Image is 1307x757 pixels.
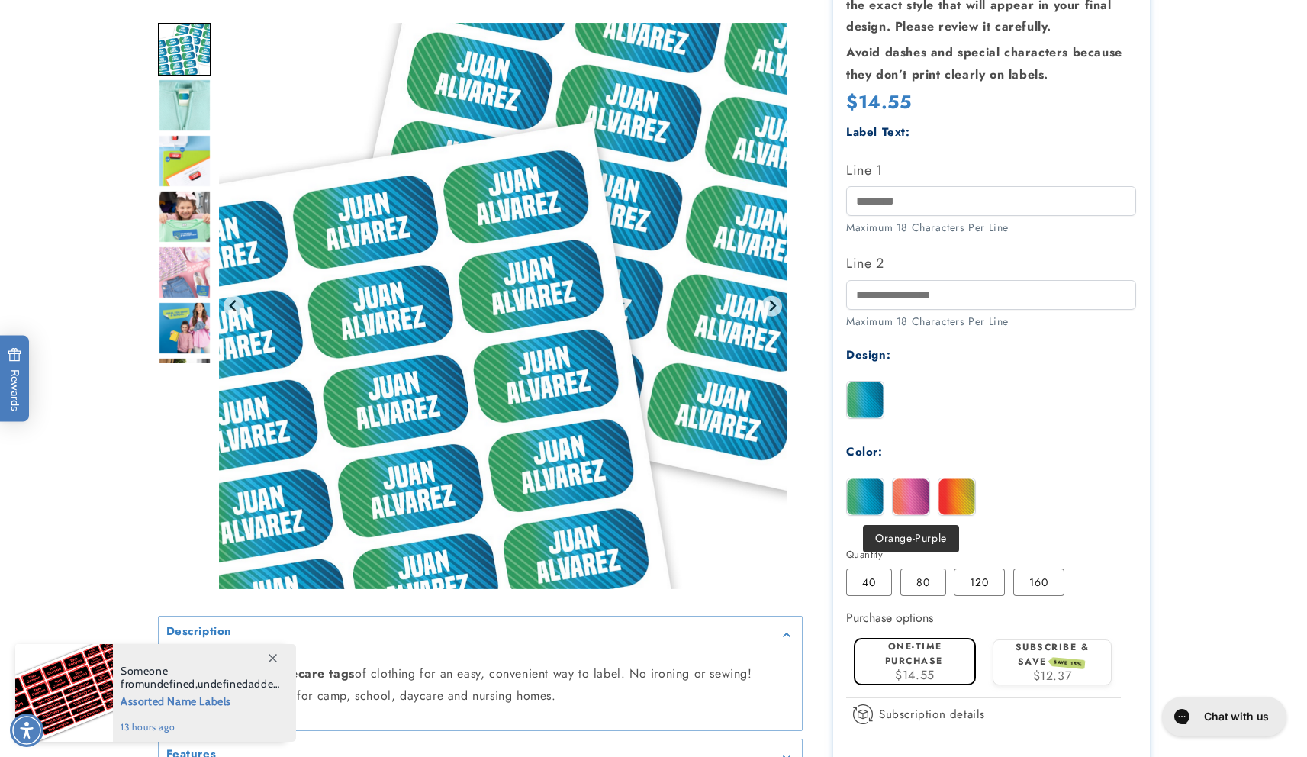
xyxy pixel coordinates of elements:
summary: Description [159,617,802,652]
div: Go to slide 6 [158,301,211,355]
span: $12.37 [1033,667,1072,685]
label: Label Text: [846,124,910,140]
img: Orange-Purple [893,478,929,515]
img: Green-Blue [847,478,884,515]
label: 120 [954,569,1005,596]
label: Purchase options [846,609,933,627]
div: Go to slide 7 [158,357,211,411]
div: Go to slide 3 [158,134,211,188]
div: Go to slide 1 [158,23,211,76]
label: 80 [900,569,946,596]
label: Subscribe & save [1016,640,1090,668]
img: Stick N' Wear® Labels | Gradient - Label Land [158,23,211,76]
label: Line 1 [846,158,1136,182]
p: These labels stick to the of clothing for an easy, convenient way to label. No ironing or sewing!... [166,663,794,707]
label: One-time purchase [885,639,943,668]
div: Maximum 18 Characters Per Line [846,314,1136,330]
span: Subscription details [879,705,985,723]
img: Stick N' Wear® Labels | Gradient - Label Land [219,23,787,590]
div: Accessibility Menu [10,714,43,747]
button: Next slide [761,296,782,317]
label: Design: [846,346,890,363]
strong: care tags [298,665,355,682]
iframe: Gorgias live chat messenger [1154,691,1292,742]
iframe: Sign Up via Text for Offers [12,635,193,681]
img: Red-Green [938,478,975,515]
span: Assorted Name Labels [121,691,280,710]
div: Maximum 18 Characters Per Line [846,220,1136,236]
label: Color: [846,443,883,460]
span: Rewards [8,348,22,411]
label: 160 [1013,569,1064,596]
div: Go to slide 4 [158,190,211,243]
h2: Description [166,625,233,640]
label: Line 2 [846,251,1136,275]
span: 13 hours ago [121,720,280,734]
strong: Avoid dashes and special characters because they don’t print clearly on labels. [846,43,1122,83]
span: undefined [144,677,195,691]
span: Someone from , added this product to their cart. [121,665,280,691]
span: $14.55 [846,89,912,115]
div: Go to slide 2 [158,79,211,132]
button: Go to last slide [224,296,244,317]
span: SAVE 15% [1051,658,1085,670]
span: $14.55 [895,666,935,684]
label: 40 [846,569,892,596]
legend: Quantity [846,547,884,562]
div: Go to slide 5 [158,246,211,299]
span: undefined [198,677,248,691]
img: Gradient [847,382,884,418]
